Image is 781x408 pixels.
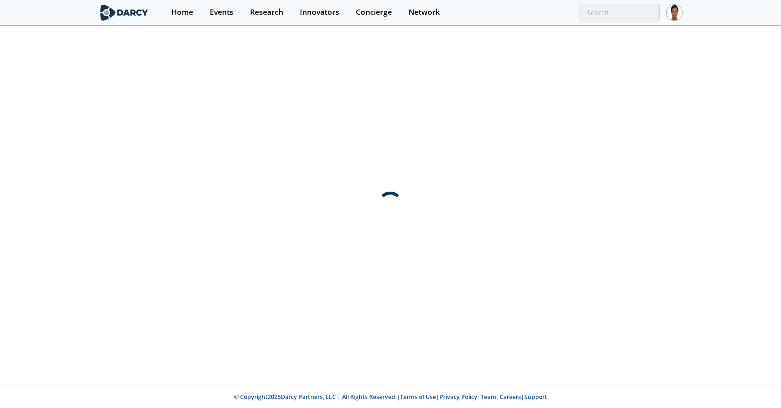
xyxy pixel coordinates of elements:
img: logo-wide.svg [98,4,150,21]
div: Research [250,9,283,16]
div: Events [210,9,233,16]
a: Terms of Use [400,393,436,401]
div: Innovators [300,9,339,16]
a: Support [524,393,547,401]
div: Network [409,9,440,16]
img: Profile [666,4,683,21]
div: Home [171,9,193,16]
div: Concierge [356,9,392,16]
a: Careers [500,393,521,401]
a: Privacy Policy [439,393,477,401]
p: © Copyright 2025 Darcy Partners, LLC | All Rights Reserved | | | | | [39,393,742,401]
a: Team [481,393,496,401]
input: Advanced Search [580,4,660,21]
